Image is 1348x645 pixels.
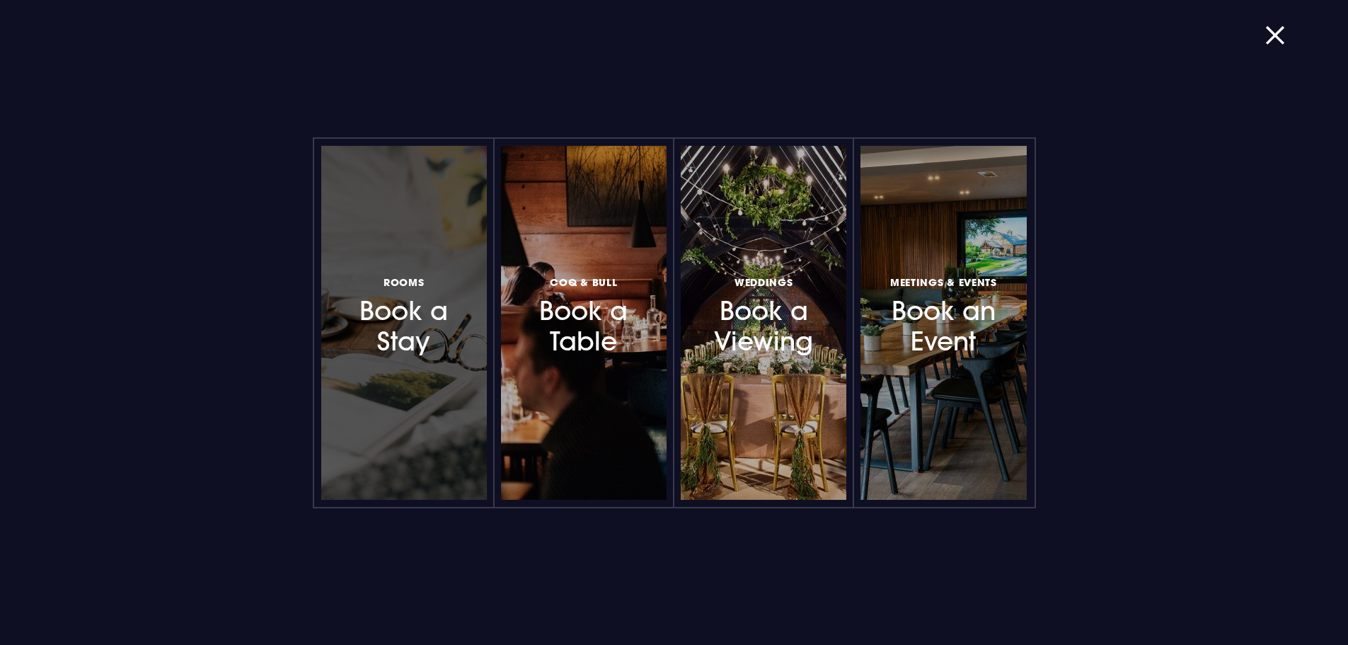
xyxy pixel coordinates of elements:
[735,275,793,289] span: Weddings
[890,275,997,289] span: Meetings & Events
[321,146,487,500] a: RoomsBook a Stay
[522,273,645,358] h3: Book a Table
[702,273,825,358] h3: Book a Viewing
[550,275,617,289] span: Coq & Bull
[342,273,466,358] h3: Book a Stay
[882,273,1005,358] h3: Book an Event
[384,275,425,289] span: Rooms
[681,146,846,500] a: WeddingsBook a Viewing
[501,146,667,500] a: Coq & BullBook a Table
[860,146,1026,500] a: Meetings & EventsBook an Event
